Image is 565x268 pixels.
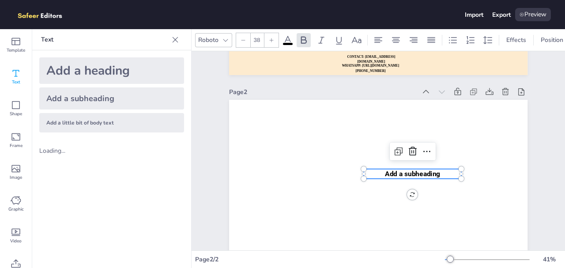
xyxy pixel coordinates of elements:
[39,113,184,132] div: Add a little bit of body text
[505,36,528,44] span: Effects
[492,11,511,19] div: Export
[229,88,416,96] div: Page 2
[8,206,24,213] span: Graphic
[539,255,560,264] div: 41 %
[347,55,395,63] strong: CONTACT: [EMAIL_ADDRESS][DOMAIN_NAME]
[195,255,445,264] div: Page 2 / 2
[196,34,220,46] div: Roboto
[39,57,184,84] div: Add a heading
[10,238,22,245] span: Video
[10,110,22,117] span: Shape
[14,8,75,21] img: logo.png
[41,29,168,50] p: Text
[39,87,184,109] div: Add a subheading
[385,170,440,177] span: Add a subheading
[342,64,399,72] strong: WHATSAPP: [URL][DOMAIN_NAME][PHONE_NUMBER]
[465,11,483,19] div: Import
[539,36,565,44] span: Position
[10,174,22,181] span: Image
[10,142,23,149] span: Frame
[515,8,551,21] div: Preview
[7,47,25,54] span: Template
[12,79,20,86] span: Text
[39,147,85,155] div: Loading...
